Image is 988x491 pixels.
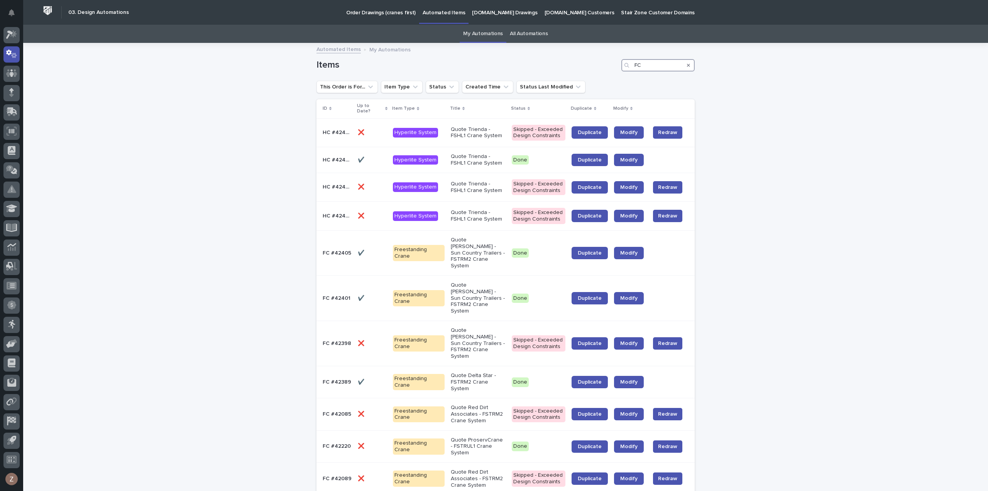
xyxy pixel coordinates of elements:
p: FC #42401 [323,294,352,302]
span: Modify [620,213,638,219]
p: FC #42398 [323,339,353,347]
a: My Automations [463,25,503,43]
a: Modify [614,210,644,222]
button: Redraw [653,210,682,222]
tr: HC #42443HC #42443 ❌❌ Hyperlite SystemQuote Trienda - FSHL1 Crane SystemSkipped - Exceeded Design... [316,202,695,231]
button: This Order is For... [316,81,378,93]
button: Item Type [381,81,423,93]
p: Quote Red Dirt Associates - FSTRM2 Crane System [451,404,506,424]
span: Redraw [658,183,677,191]
span: Modify [620,444,638,449]
span: Duplicate [578,296,602,301]
span: Modify [620,296,638,301]
p: Item Type [392,104,415,113]
span: Modify [620,250,638,256]
a: Duplicate [572,126,608,139]
button: users-avatar [3,471,20,487]
span: Duplicate [578,476,602,481]
tr: HC #42446HC #42446 ✔️✔️ Hyperlite SystemQuote Trienda - FSHL1 Crane SystemDoneDuplicateModify [316,147,695,173]
h2: 03. Design Automations [68,9,129,16]
span: Duplicate [578,157,602,163]
div: Freestanding Crane [393,245,444,261]
span: Duplicate [578,185,602,190]
div: Hyperlite System [393,128,438,138]
p: ❌ [358,339,366,347]
p: ✔️ [358,155,366,163]
a: Modify [614,408,644,420]
div: Done [512,294,529,303]
p: Quote Trienda - FSHL1 Crane System [451,153,506,166]
span: Modify [620,379,638,385]
span: Duplicate [578,341,602,346]
div: Skipped - Exceeded Design Constraints [512,471,565,487]
button: Status [426,81,459,93]
span: Duplicate [578,250,602,256]
span: Duplicate [578,379,602,385]
a: Duplicate [572,210,608,222]
div: Freestanding Crane [393,290,444,306]
tr: FC #42405FC #42405 ✔️✔️ Freestanding CraneQuote [PERSON_NAME] - Sun Country Trailers - FSTRM2 Cra... [316,230,695,275]
p: HC #42448 [323,128,353,136]
p: HC #42446 [323,155,353,163]
div: Freestanding Crane [393,335,444,352]
a: Modify [614,126,644,139]
p: ✔️ [358,377,366,386]
tr: FC #42389FC #42389 ✔️✔️ Freestanding CraneQuote Delta Star - FSTRM2 Crane SystemDoneDuplicateModify [316,366,695,398]
span: Redraw [658,129,677,136]
a: Automated Items [316,44,361,53]
button: Notifications [3,5,20,21]
button: Redraw [653,126,682,139]
span: Modify [620,130,638,135]
div: Skipped - Exceeded Design Constraints [512,335,565,352]
a: Modify [614,440,644,453]
p: ❌ [358,409,366,418]
span: Duplicate [578,411,602,417]
p: My Automations [369,45,411,53]
a: Modify [614,292,644,304]
span: Redraw [658,212,677,220]
a: Modify [614,154,644,166]
a: Duplicate [572,247,608,259]
p: Quote Red Dirt Associates - FSTRM2 Crane System [451,469,506,488]
div: Skipped - Exceeded Design Constraints [512,208,565,224]
p: Title [450,104,460,113]
p: HC #42445 [323,182,353,190]
a: All Automations [510,25,548,43]
a: Duplicate [572,376,608,388]
div: Hyperlite System [393,211,438,221]
p: Status [511,104,526,113]
tr: FC #42398FC #42398 ❌❌ Freestanding CraneQuote [PERSON_NAME] - Sun Country Trailers - FSTRM2 Crane... [316,321,695,366]
span: Duplicate [578,130,602,135]
p: FC #42085 [323,409,353,418]
p: FC #42220 [323,442,352,450]
a: Duplicate [572,440,608,453]
p: HC #42443 [323,211,353,219]
p: Quote Trienda - FSHL1 Crane System [451,181,506,194]
a: Duplicate [572,408,608,420]
p: Up to Date? [357,102,383,116]
div: Done [512,248,529,258]
button: Status Last Modified [516,81,585,93]
div: Done [512,155,529,165]
button: Created Time [462,81,513,93]
tr: FC #42401FC #42401 ✔️✔️ Freestanding CraneQuote [PERSON_NAME] - Sun Country Trailers - FSTRM2 Cra... [316,275,695,321]
a: Modify [614,181,644,194]
button: Redraw [653,472,682,485]
div: Done [512,442,529,451]
p: Modify [613,104,628,113]
p: ❌ [358,211,366,219]
span: Duplicate [578,213,602,219]
div: Notifications [10,9,20,22]
p: ✔️ [358,248,366,257]
p: ❌ [358,182,366,190]
img: Workspace Logo [41,3,55,18]
p: ❌ [358,474,366,482]
div: Freestanding Crane [393,438,444,455]
p: FC #42089 [323,474,353,482]
div: Skipped - Exceeded Design Constraints [512,179,565,195]
a: Duplicate [572,472,608,485]
a: Modify [614,247,644,259]
p: Duplicate [571,104,592,113]
a: Modify [614,337,644,350]
p: Quote ProservCrane - FSTRUL1 Crane System [451,437,506,456]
